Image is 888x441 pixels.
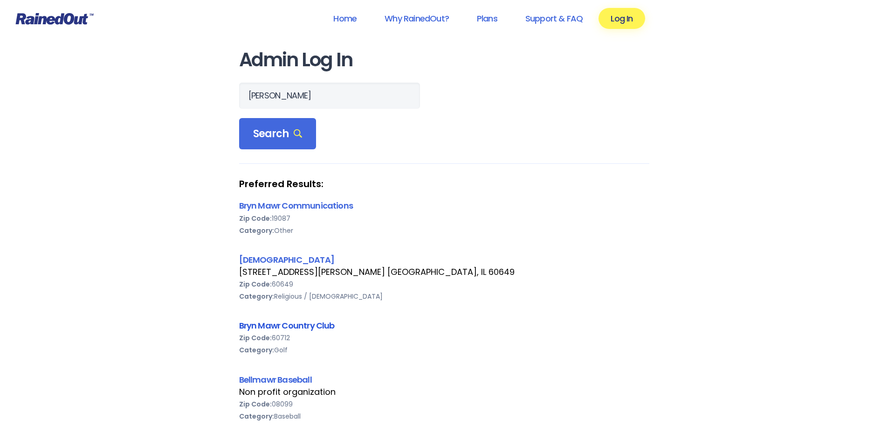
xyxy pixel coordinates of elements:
div: [DEMOGRAPHIC_DATA] [239,253,649,266]
span: Search [253,127,303,140]
a: Why RainedOut? [372,8,461,29]
b: Zip Code: [239,399,272,409]
div: Non profit organization [239,386,649,398]
b: Category: [239,292,274,301]
a: Plans [465,8,509,29]
a: [DEMOGRAPHIC_DATA] [239,254,334,266]
b: Zip Code: [239,333,272,343]
div: 19087 [239,212,649,224]
div: [STREET_ADDRESS][PERSON_NAME] [GEOGRAPHIC_DATA], IL 60649 [239,266,649,278]
div: Golf [239,344,649,356]
div: Religious / [DEMOGRAPHIC_DATA] [239,290,649,302]
b: Category: [239,345,274,355]
div: Other [239,224,649,237]
input: Search Orgs… [239,83,420,109]
div: 08099 [239,398,649,410]
a: Bryn Mawr Communications [239,200,353,211]
div: Baseball [239,410,649,422]
h1: Admin Log In [239,49,649,70]
a: Log In [599,8,645,29]
div: 60649 [239,278,649,290]
b: Zip Code: [239,280,272,289]
div: Search [239,118,317,150]
b: Category: [239,412,274,421]
a: Home [321,8,369,29]
b: Zip Code: [239,214,272,223]
a: Bryn Mawr Country Club [239,320,335,331]
strong: Preferred Results: [239,178,649,190]
div: Bryn Mawr Communications [239,199,649,212]
div: Bryn Mawr Country Club [239,319,649,332]
div: 60712 [239,332,649,344]
a: Bellmawr Baseball [239,374,312,385]
div: Bellmawr Baseball [239,373,649,386]
a: Support & FAQ [513,8,595,29]
b: Category: [239,226,274,235]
